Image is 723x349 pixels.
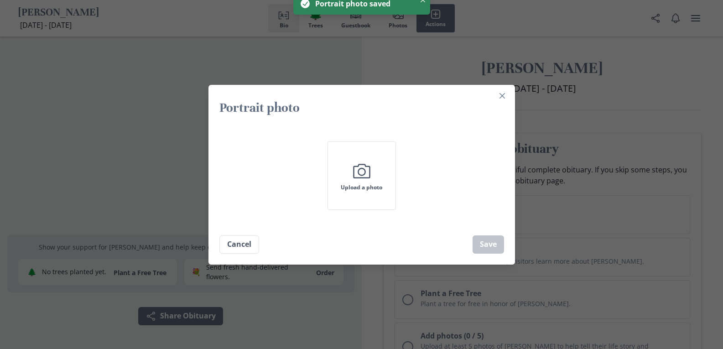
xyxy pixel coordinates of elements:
button: Cancel [219,235,259,254]
button: Close [495,89,510,103]
span: Upload a photo [341,184,382,191]
button: Upload a photo [328,141,396,210]
h2: Portrait photo [219,99,504,116]
button: Save [473,235,504,254]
